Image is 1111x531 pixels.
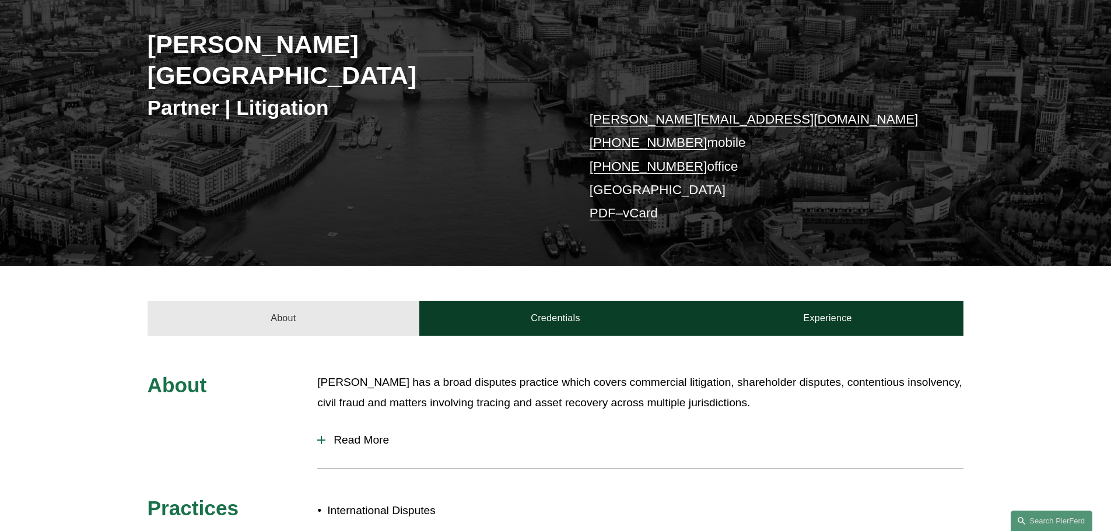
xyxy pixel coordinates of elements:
h2: [PERSON_NAME][GEOGRAPHIC_DATA] [148,29,556,90]
a: vCard [623,206,658,220]
a: [PERSON_NAME][EMAIL_ADDRESS][DOMAIN_NAME] [590,112,919,126]
span: Read More [325,434,963,446]
p: mobile office [GEOGRAPHIC_DATA] – [590,108,930,226]
a: Search this site [1011,511,1092,531]
a: Experience [692,301,964,336]
a: [PHONE_NUMBER] [590,135,707,150]
p: International Disputes [327,501,555,521]
a: About [148,301,420,336]
span: About [148,374,207,396]
a: Credentials [419,301,692,336]
button: Read More [317,425,963,455]
a: PDF [590,206,616,220]
p: [PERSON_NAME] has a broad disputes practice which covers commercial litigation, shareholder dispu... [317,372,963,413]
span: Practices [148,497,239,519]
h3: Partner | Litigation [148,95,556,121]
a: [PHONE_NUMBER] [590,159,707,174]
